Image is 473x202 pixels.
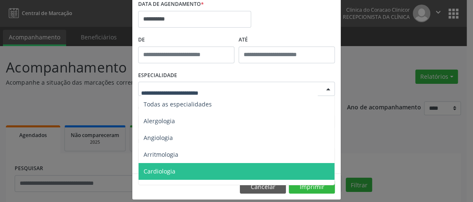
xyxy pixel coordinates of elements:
[144,117,175,125] span: Alergologia
[144,150,178,158] span: Arritmologia
[138,69,177,82] label: ESPECIALIDADE
[144,167,175,175] span: Cardiologia
[138,34,234,47] label: De
[144,134,173,142] span: Angiologia
[239,34,335,47] label: ATÉ
[240,180,286,194] button: Cancelar
[289,180,335,194] button: Imprimir
[144,184,198,192] span: Cirurgia Abdominal
[144,100,212,108] span: Todas as especialidades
